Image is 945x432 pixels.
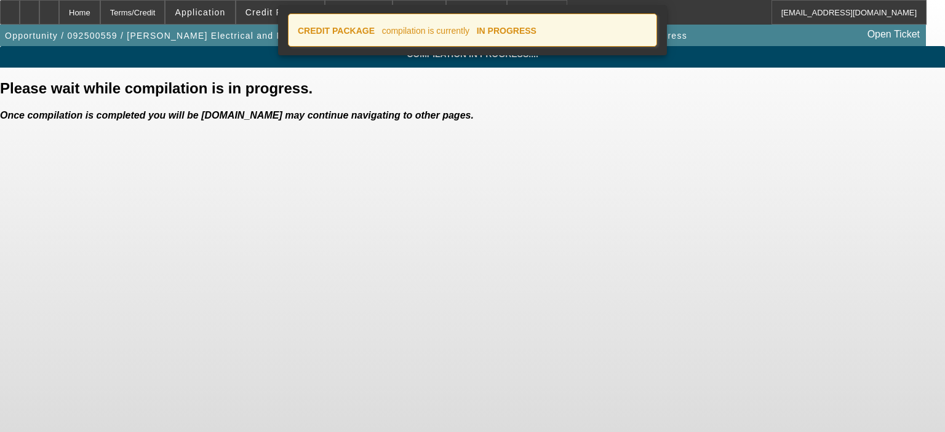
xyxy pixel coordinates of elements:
span: Opportunity / 092500559 / [PERSON_NAME] Electrical and Maintenance Services LLC / [PERSON_NAME] [5,31,488,41]
strong: CREDIT PACKAGE [298,26,375,36]
button: Application [165,1,234,24]
span: compilation is currently [382,26,469,36]
span: Compilation in progress.... [9,49,936,59]
a: Open Ticket [863,24,925,45]
span: Credit Package [245,7,315,17]
strong: IN PROGRESS [477,26,536,36]
button: Credit Package [236,1,324,24]
span: Application [175,7,225,17]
